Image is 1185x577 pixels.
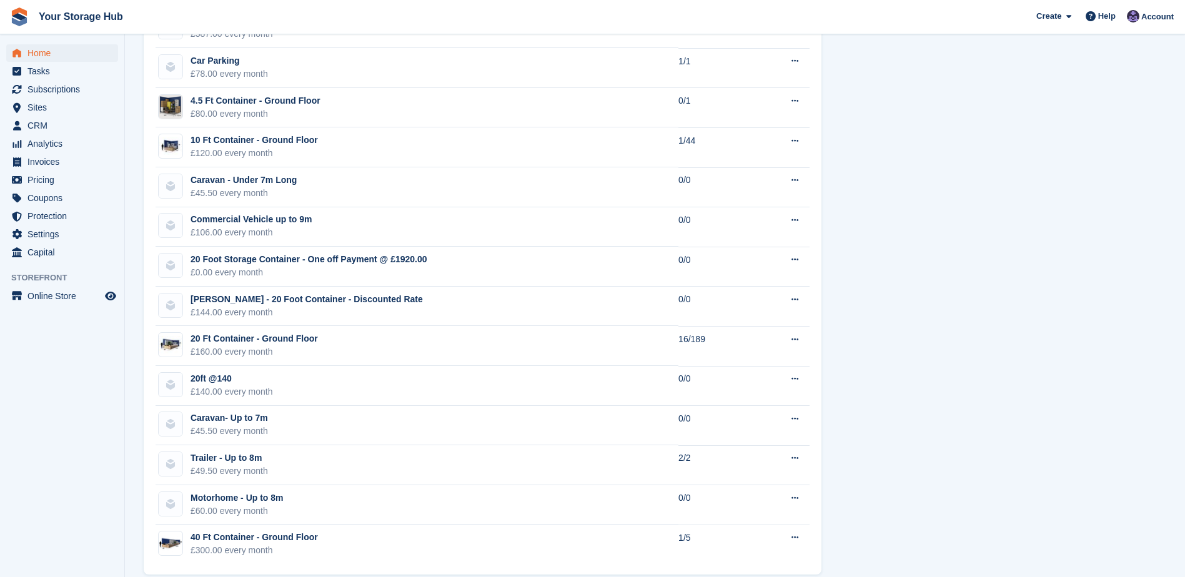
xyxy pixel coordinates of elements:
img: Liam Beddard [1127,10,1139,22]
span: Account [1141,11,1174,23]
div: £60.00 every month [191,505,284,518]
a: menu [6,207,118,225]
div: £45.50 every month [191,425,268,438]
div: £120.00 every month [191,147,318,160]
td: 0/1 [678,88,759,128]
span: Coupons [27,189,102,207]
div: Caravan - Under 7m Long [191,174,297,187]
div: £106.00 every month [191,226,312,239]
a: menu [6,153,118,170]
div: £300.00 every month [191,544,318,557]
td: 0/0 [678,406,759,446]
td: 0/0 [678,287,759,327]
span: Invoices [27,153,102,170]
a: menu [6,189,118,207]
div: £140.00 every month [191,385,273,398]
div: Motorhome - Up to 8m [191,491,284,505]
a: menu [6,225,118,243]
img: blank-unit-type-icon-ffbac7b88ba66c5e286b0e438baccc4b9c83835d4c34f86887a83fc20ec27e7b.svg [159,214,182,237]
img: blank-unit-type-icon-ffbac7b88ba66c5e286b0e438baccc4b9c83835d4c34f86887a83fc20ec27e7b.svg [159,55,182,79]
td: 1/44 [678,127,759,167]
td: 1/1 [678,48,759,88]
a: menu [6,117,118,134]
a: Preview store [103,288,118,303]
span: Analytics [27,135,102,152]
div: 4.5 Ft Container - Ground Floor [191,94,320,107]
div: 40 Ft Container - Ground Floor [191,531,318,544]
a: menu [6,62,118,80]
span: Home [27,44,102,62]
a: menu [6,287,118,305]
div: £144.00 every month [191,306,423,319]
span: Capital [27,244,102,261]
img: stora-icon-8386f47178a22dfd0bd8f6a31ec36ba5ce8667c1dd55bd0f319d3a0aa187defe.svg [10,7,29,26]
div: £49.50 every month [191,465,268,478]
div: 20 Ft Container - Ground Floor [191,332,318,345]
td: 0/0 [678,207,759,247]
span: CRM [27,117,102,134]
div: £45.50 every month [191,187,297,200]
img: blank-unit-type-icon-ffbac7b88ba66c5e286b0e438baccc4b9c83835d4c34f86887a83fc20ec27e7b.svg [159,373,182,397]
div: Caravan- Up to 7m [191,412,268,425]
span: Storefront [11,272,124,284]
a: menu [6,81,118,98]
div: Car Parking [191,54,268,67]
div: 20ft @140 [191,372,273,385]
img: blank-unit-type-icon-ffbac7b88ba66c5e286b0e438baccc4b9c83835d4c34f86887a83fc20ec27e7b.svg [159,174,182,198]
div: Trailer - Up to 8m [191,451,268,465]
td: 2/2 [678,445,759,485]
td: 16/189 [678,326,759,366]
img: blank-unit-type-icon-ffbac7b88ba66c5e286b0e438baccc4b9c83835d4c34f86887a83fc20ec27e7b.svg [159,412,182,436]
a: menu [6,99,118,116]
td: 1/5 [678,525,759,564]
a: menu [6,171,118,189]
td: 0/0 [678,167,759,207]
img: 20-ft-container%20(1).jpg [159,336,182,354]
td: 0/0 [678,485,759,525]
span: Subscriptions [27,81,102,98]
span: Tasks [27,62,102,80]
div: [PERSON_NAME] - 20 Foot Container - Discounted Rate [191,293,423,306]
span: Protection [27,207,102,225]
span: Settings [27,225,102,243]
span: Pricing [27,171,102,189]
img: 4.5Ft%20Container.png [159,95,182,119]
img: blank-unit-type-icon-ffbac7b88ba66c5e286b0e438baccc4b9c83835d4c34f86887a83fc20ec27e7b.svg [159,492,182,516]
div: Commercial Vehicle up to 9m [191,213,312,226]
img: blank-unit-type-icon-ffbac7b88ba66c5e286b0e438baccc4b9c83835d4c34f86887a83fc20ec27e7b.svg [159,293,182,317]
a: menu [6,244,118,261]
img: blank-unit-type-icon-ffbac7b88ba66c5e286b0e438baccc4b9c83835d4c34f86887a83fc20ec27e7b.svg [159,254,182,277]
img: 10-ft-container.jpg [159,137,182,155]
a: Your Storage Hub [34,6,128,27]
td: 0/0 [678,247,759,287]
div: £160.00 every month [191,345,318,358]
div: 20 Foot Storage Container - One off Payment @ £1920.00 [191,253,427,266]
span: Help [1098,10,1116,22]
div: 10 Ft Container - Ground Floor [191,134,318,147]
div: £78.00 every month [191,67,268,81]
span: Create [1036,10,1061,22]
img: blank-unit-type-icon-ffbac7b88ba66c5e286b0e438baccc4b9c83835d4c34f86887a83fc20ec27e7b.svg [159,452,182,476]
div: £80.00 every month [191,107,320,121]
a: menu [6,44,118,62]
img: 40-ft-container.jpg [159,535,182,553]
span: Sites [27,99,102,116]
div: £0.00 every month [191,266,427,279]
span: Online Store [27,287,102,305]
div: £387.00 every month [191,27,287,41]
td: 0/0 [678,366,759,406]
a: menu [6,135,118,152]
